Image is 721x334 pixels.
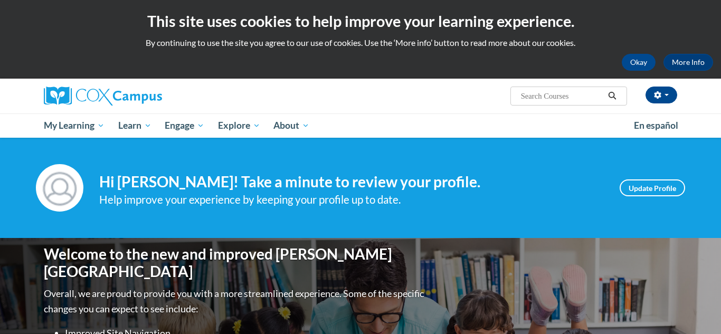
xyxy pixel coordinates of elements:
a: About [267,113,317,138]
h4: Hi [PERSON_NAME]! Take a minute to review your profile. [99,173,604,191]
span: My Learning [44,119,105,132]
span: Explore [218,119,260,132]
button: Okay [622,54,656,71]
h2: This site uses cookies to help improve your learning experience. [8,11,713,32]
button: Account Settings [646,87,677,103]
input: Search Courses [520,90,604,102]
span: About [273,119,309,132]
button: Search [604,90,620,102]
span: Learn [118,119,151,132]
a: Explore [211,113,267,138]
a: Cox Campus [44,87,244,106]
a: My Learning [37,113,111,138]
a: Update Profile [620,179,685,196]
div: Help improve your experience by keeping your profile up to date. [99,191,604,208]
div: Main menu [28,113,693,138]
img: Profile Image [36,164,83,212]
p: Overall, we are proud to provide you with a more streamlined experience. Some of the specific cha... [44,286,426,317]
a: Learn [111,113,158,138]
span: Engage [165,119,204,132]
a: More Info [663,54,713,71]
h1: Welcome to the new and improved [PERSON_NAME][GEOGRAPHIC_DATA] [44,245,426,281]
p: By continuing to use the site you agree to our use of cookies. Use the ‘More info’ button to read... [8,37,713,49]
img: Cox Campus [44,87,162,106]
span: En español [634,120,678,131]
a: En español [627,114,685,137]
a: Engage [158,113,211,138]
